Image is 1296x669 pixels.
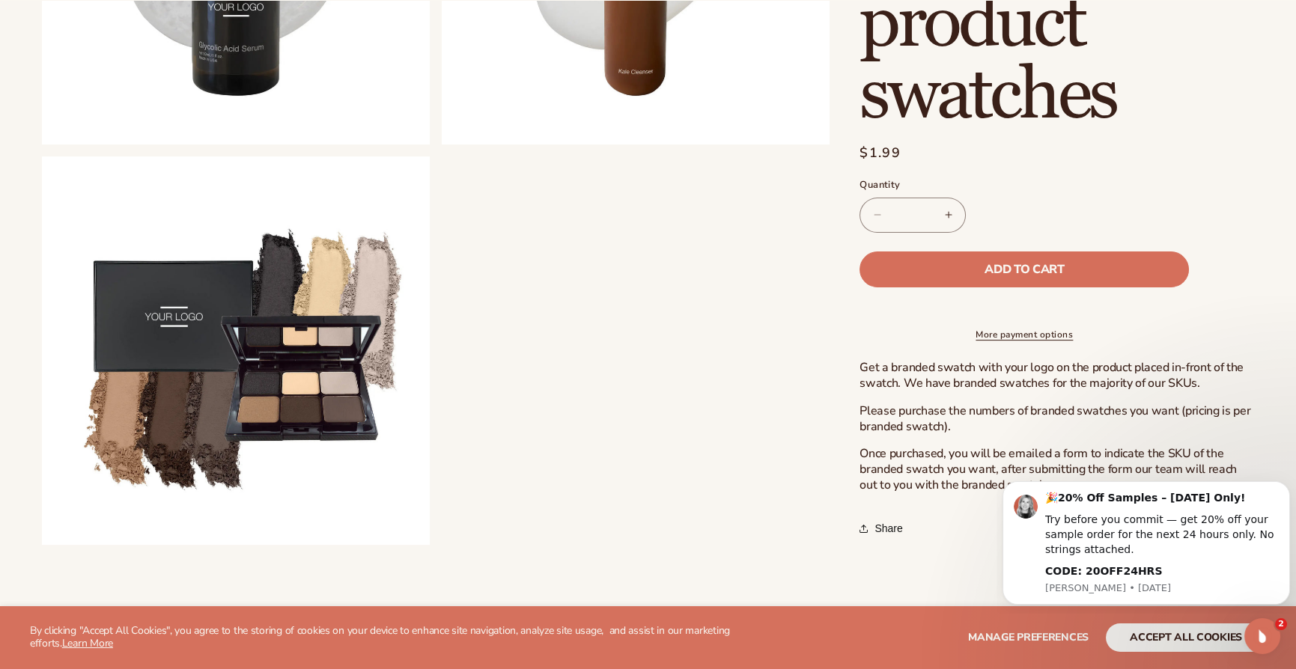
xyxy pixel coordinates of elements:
[985,263,1064,275] span: Add to cart
[860,143,901,163] span: $1.99
[860,328,1189,341] a: More payment options
[860,178,1189,193] label: Quantity
[968,630,1089,644] span: Manage preferences
[1275,618,1287,630] span: 2
[1106,623,1266,652] button: accept all cookies
[860,403,1254,435] p: Please purchase the numbers of branded swatches you want (pricing is per branded swatch).
[860,251,1189,287] button: Add to cart
[860,446,1254,492] p: Once purchased, you will be emailed a form to indicate the SKU of the branded swatch you want, af...
[62,636,113,650] a: Learn More
[30,625,770,650] p: By clicking "Accept All Cookies", you agree to the storing of cookies on your device to enhance s...
[860,360,1254,391] p: Get a branded swatch with your logo on the product placed in-front of the swatch. We have branded...
[1244,618,1280,654] iframe: Intercom live chat
[968,623,1089,652] button: Manage preferences
[997,468,1296,614] iframe: Intercom notifications message
[860,512,907,545] button: Share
